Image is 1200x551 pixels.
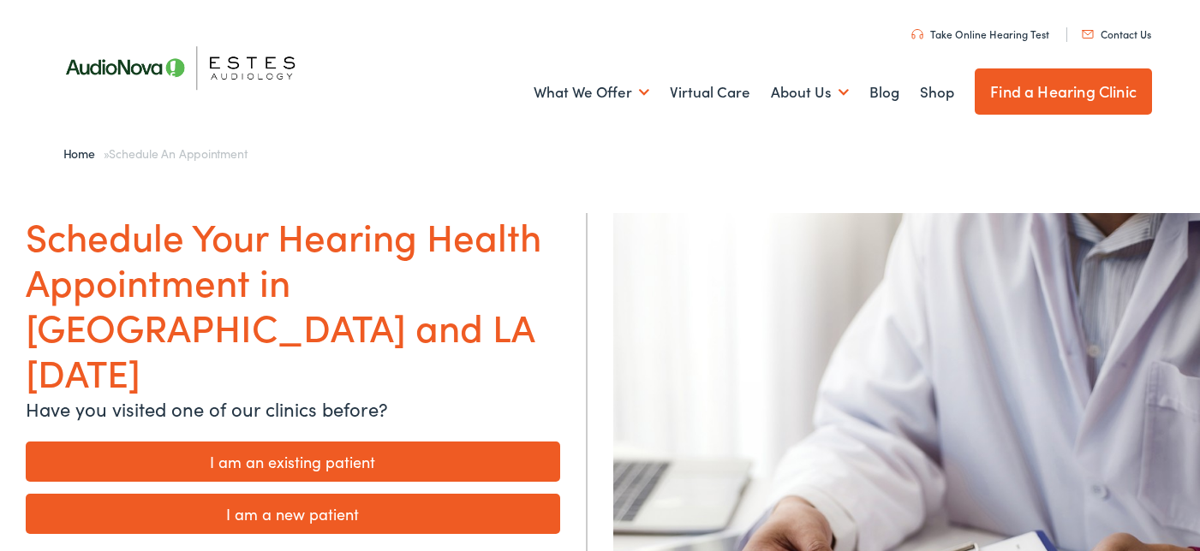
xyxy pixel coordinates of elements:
a: About Us [771,61,849,124]
img: utility icon [1082,30,1094,39]
a: Take Online Hearing Test [911,27,1049,41]
a: Contact Us [1082,27,1151,41]
a: Virtual Care [670,61,750,124]
a: Find a Hearing Clinic [975,68,1152,115]
a: Shop [920,61,954,124]
span: Schedule an Appointment [109,145,247,162]
img: utility icon [911,29,923,39]
a: I am an existing patient [26,441,560,482]
h1: Schedule Your Hearing Health Appointment in [GEOGRAPHIC_DATA] and LA [DATE] [26,213,560,394]
a: Home [63,145,104,162]
p: Have you visited one of our clinics before? [26,394,560,423]
span: » [63,145,248,162]
a: I am a new patient [26,494,560,534]
a: Blog [869,61,899,124]
a: What We Offer [534,61,649,124]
